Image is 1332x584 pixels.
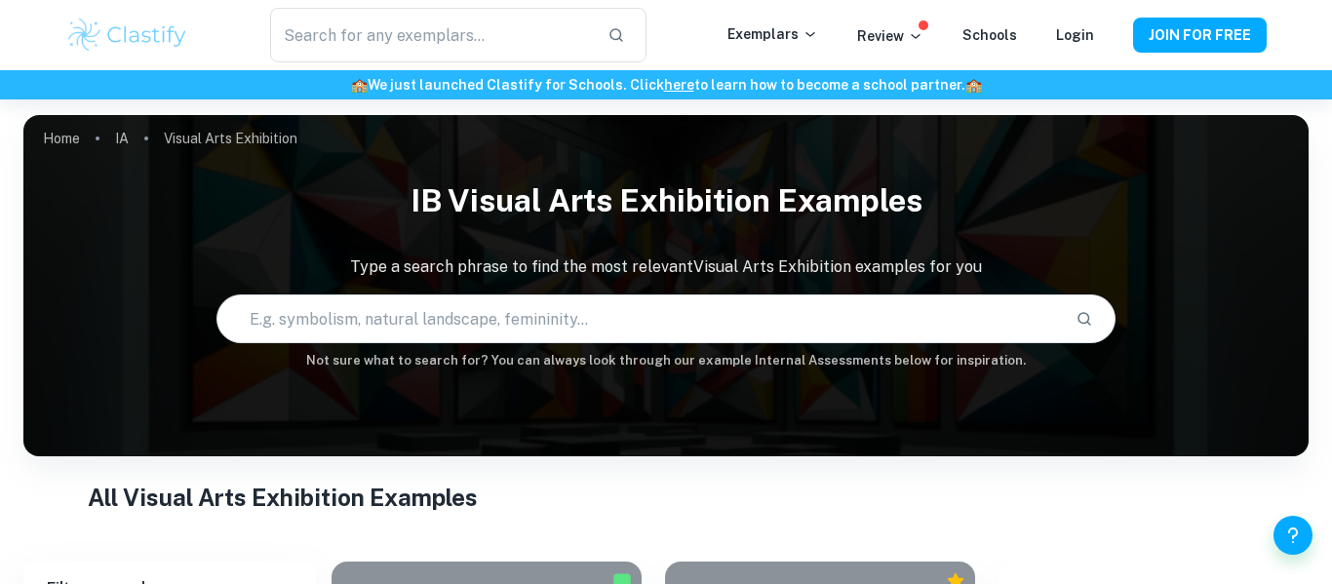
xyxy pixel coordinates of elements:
button: JOIN FOR FREE [1133,18,1267,53]
input: Search for any exemplars... [270,8,592,62]
p: Review [857,25,923,47]
a: Login [1056,27,1094,43]
h6: Not sure what to search for? You can always look through our example Internal Assessments below f... [23,351,1309,370]
span: 🏫 [965,77,982,93]
button: Search [1068,302,1101,335]
h1: IB Visual Arts Exhibition examples [23,170,1309,232]
button: Help and Feedback [1273,516,1312,555]
img: Clastify logo [65,16,189,55]
a: Home [43,125,80,152]
span: 🏫 [351,77,368,93]
a: IA [115,125,129,152]
h6: We just launched Clastify for Schools. Click to learn how to become a school partner. [4,74,1328,96]
h1: All Visual Arts Exhibition Examples [88,480,1244,515]
p: Visual Arts Exhibition [164,128,297,149]
a: Schools [962,27,1017,43]
a: here [664,77,694,93]
p: Exemplars [727,23,818,45]
p: Type a search phrase to find the most relevant Visual Arts Exhibition examples for you [23,255,1309,279]
input: E.g. symbolism, natural landscape, femininity... [217,292,1061,346]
